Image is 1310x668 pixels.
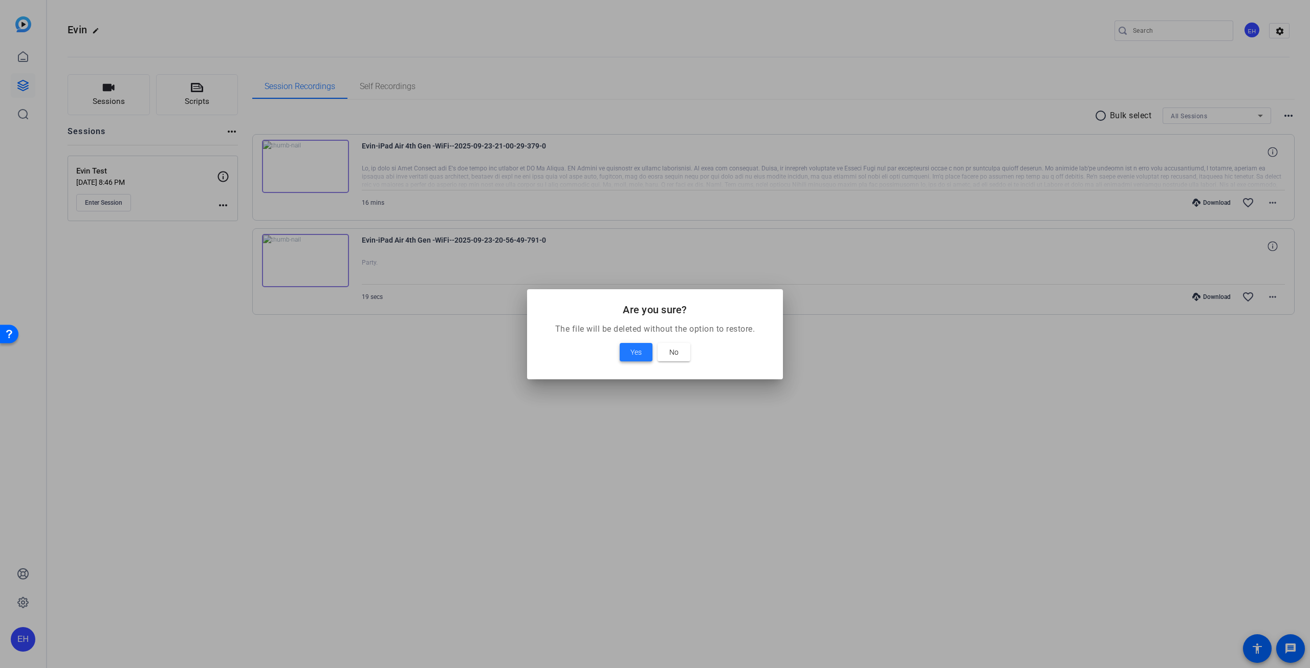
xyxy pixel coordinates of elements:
[658,343,690,361] button: No
[620,343,652,361] button: Yes
[669,346,679,358] span: No
[539,301,771,318] h2: Are you sure?
[630,346,642,358] span: Yes
[539,323,771,335] p: The file will be deleted without the option to restore.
